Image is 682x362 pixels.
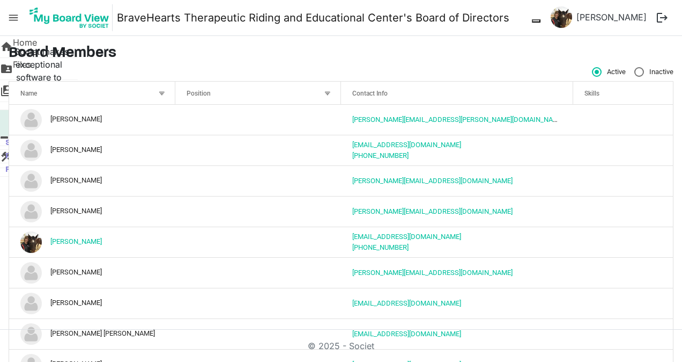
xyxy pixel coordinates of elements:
[352,151,409,160] a: [PHONE_NUMBER]
[26,4,113,31] img: My Board View Logo
[573,227,673,257] td: is template cell column header Skills
[572,6,651,28] a: [PERSON_NAME]
[20,109,42,131] img: no-profile-picture.svg
[20,90,37,97] span: Name
[9,135,175,165] td: Cindy Gonya is template cell column header Name
[9,227,175,257] td: Karen Smith is template cell column header Name
[9,257,175,288] td: kathy allegretti is template cell column header Name
[573,196,673,227] td: is template cell column header Skills
[187,90,211,97] span: Position
[175,227,342,257] td: column header Position
[9,196,175,227] td: Jeanna Sorgani is template cell column header Name
[117,7,509,28] a: BraveHearts Therapeutic Riding and Educational Center's Board of Directors
[592,67,626,77] span: Active
[341,257,573,288] td: k.allegretti@braveheartsriding.org is template cell column header Contact Info
[341,227,573,257] td: ksmith.beachfront@yahoo.com815-236-7019 is template cell column header Contact Info
[341,288,573,318] td: kboyd@umcfund.com is template cell column header Contact Info
[175,105,342,135] td: column header Position
[9,318,175,349] td: Marge Gunnar is template cell column header Name
[175,196,342,227] td: column header Position
[20,170,42,192] img: no-profile-picture.svg
[341,196,573,227] td: jeanna@braveheartsriding.org is template cell column header Contact Info
[352,90,388,97] span: Contact Info
[551,6,572,28] img: soG8ngqyo8mfsLl7qavYA1W50_jgETOwQQYy_uxBnjq3-U2bjp1MqSY6saXxc6u9ROKTL24E-CUSpUAvpVE2Kg_thumb.png
[352,243,409,251] a: [PHONE_NUMBER]
[175,135,342,165] td: column header Position
[20,231,42,253] img: soG8ngqyo8mfsLl7qavYA1W50_jgETOwQQYy_uxBnjq3-U2bjp1MqSY6saXxc6u9ROKTL24E-CUSpUAvpVE2Kg_thumb.png
[573,105,673,135] td: is template cell column header Skills
[14,46,69,108] span: Societ makes exceptional software to support nonprofits.
[341,135,573,165] td: gonyac@gmail.com708-601-0867 is template cell column header Contact Info
[352,207,513,215] a: [PERSON_NAME][EMAIL_ADDRESS][DOMAIN_NAME]
[9,288,175,318] td: Ken Boyd is template cell column header Name
[352,269,513,277] a: [PERSON_NAME][EMAIL_ADDRESS][DOMAIN_NAME]
[20,262,42,284] img: no-profile-picture.svg
[634,67,673,77] span: Inactive
[352,177,513,185] a: [PERSON_NAME][EMAIL_ADDRESS][DOMAIN_NAME]
[573,135,673,165] td: is template cell column header Skills
[20,323,42,345] img: no-profile-picture.svg
[9,45,673,63] h3: Board Members
[20,293,42,314] img: no-profile-picture.svg
[352,141,461,149] a: [EMAIL_ADDRESS][DOMAIN_NAME]
[26,4,117,31] a: My Board View Logo
[3,8,24,28] span: menu
[308,341,374,351] a: © 2025 - Societ
[175,257,342,288] td: column header Position
[175,165,342,196] td: column header Position
[573,257,673,288] td: is template cell column header Skills
[573,165,673,196] td: is template cell column header Skills
[9,165,175,196] td: David House is template cell column header Name
[175,318,342,349] td: column header Position
[573,318,673,349] td: is template cell column header Skills
[341,165,573,196] td: david@dwhouse.net is template cell column header Contact Info
[352,115,564,124] a: [PERSON_NAME][EMAIL_ADDRESS][PERSON_NAME][DOMAIN_NAME]
[341,105,573,135] td: chadd.hartwig@hartwigmechanical.com is template cell column header Contact Info
[651,6,673,29] button: logout
[175,288,342,318] td: column header Position
[584,90,599,97] span: Skills
[50,238,102,246] a: [PERSON_NAME]
[13,36,37,57] span: Home
[341,318,573,349] td: rgunnar@sbcglobal.net is template cell column header Contact Info
[352,299,461,307] a: [EMAIL_ADDRESS][DOMAIN_NAME]
[573,288,673,318] td: is template cell column header Skills
[352,233,461,241] a: [EMAIL_ADDRESS][DOMAIN_NAME]
[20,201,42,222] img: no-profile-picture.svg
[9,105,175,135] td: Chadd Hartwig is template cell column header Name
[20,140,42,161] img: no-profile-picture.svg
